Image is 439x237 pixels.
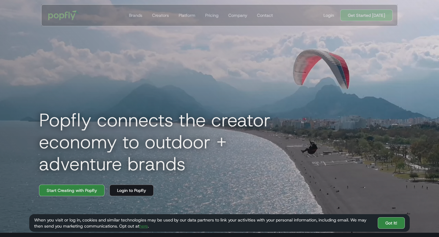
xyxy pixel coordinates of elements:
div: Login [323,12,334,18]
a: here [139,223,148,229]
div: Contact [257,12,273,18]
div: Pricing [205,12,219,18]
a: Brands [127,5,145,26]
h1: Popfly connects the creator economy to outdoor + adventure brands [34,109,309,175]
a: Pricing [203,5,221,26]
a: Start Creating with Popfly [39,185,105,196]
a: Get Started [DATE] [340,9,393,21]
div: Creators [152,12,169,18]
a: Company [226,5,250,26]
a: Got It! [378,217,405,229]
a: Creators [150,5,171,26]
a: home [44,6,83,24]
div: When you visit or log in, cookies and similar technologies may be used by our data partners to li... [34,217,373,229]
div: Company [228,12,247,18]
div: Platform [179,12,195,18]
a: Login to Popfly [109,185,154,196]
a: Contact [255,5,275,26]
div: Brands [129,12,142,18]
a: Platform [176,5,198,26]
a: Login [321,12,337,18]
